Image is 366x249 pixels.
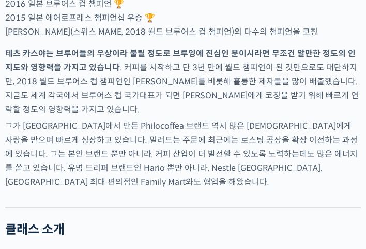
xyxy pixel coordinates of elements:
span: 대화 [95,179,107,187]
a: 설정 [133,163,199,189]
strong: 테츠 카스야는 브루어들의 우상이라 불릴 정도로 브루잉에 진심인 분이시라면 무조건 알만한 정도의 인지도와 영향력을 가지고 있습니다 [5,48,356,73]
a: 대화 [68,163,133,189]
a: 홈 [3,163,68,189]
p: 그가 [GEOGRAPHIC_DATA]에서 만든 Philocoffea 브랜드 역시 많은 [DEMOGRAPHIC_DATA]에게 사랑을 받으며 빠르게 성장하고 있습니다. 밀려드는 ... [5,119,361,189]
h2: 클래스 소개 [5,222,361,237]
span: 홈 [33,179,39,187]
p: . 커피를 시작하고 단 3년 만에 월드 챔피언이 된 것만으로도 대단하지만, 2018 월드 브루어스 컵 챔피언인 [PERSON_NAME]를 비롯해 훌륭한 제자들을 많이 배출했습... [5,47,361,116]
span: 설정 [160,179,172,187]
